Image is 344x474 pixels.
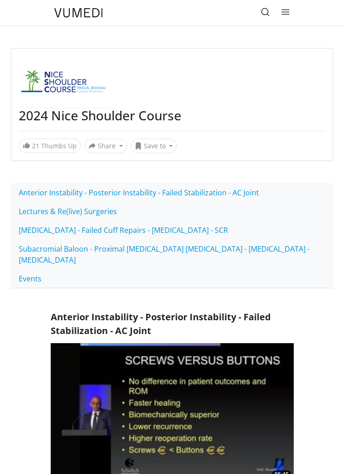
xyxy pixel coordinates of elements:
[11,202,125,221] a: Lectures & Re(live) Surgeries
[11,239,333,269] a: Subacromial Baloon - Proximal [MEDICAL_DATA] [MEDICAL_DATA] - [MEDICAL_DATA] - [MEDICAL_DATA]
[11,269,49,288] a: Events
[19,139,81,153] a: 21 Thumbs Up
[131,139,177,153] button: Save to
[11,183,267,202] a: Anterior Instability - Posterior Instability - Failed Stabilization - AC Joint
[19,108,325,124] h3: 2024 Nice Shoulder Course
[11,221,236,240] a: [MEDICAL_DATA] - Failed Cuff Repairs - [MEDICAL_DATA] - SCR
[54,8,103,17] img: VuMedi Logo
[85,139,127,153] button: Share
[51,311,271,337] span: Anterior Instability - Posterior Instability - Failed Stabilization - AC Joint
[19,56,110,108] img: 2024 Nice Shoulder Course
[32,141,39,150] span: 21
